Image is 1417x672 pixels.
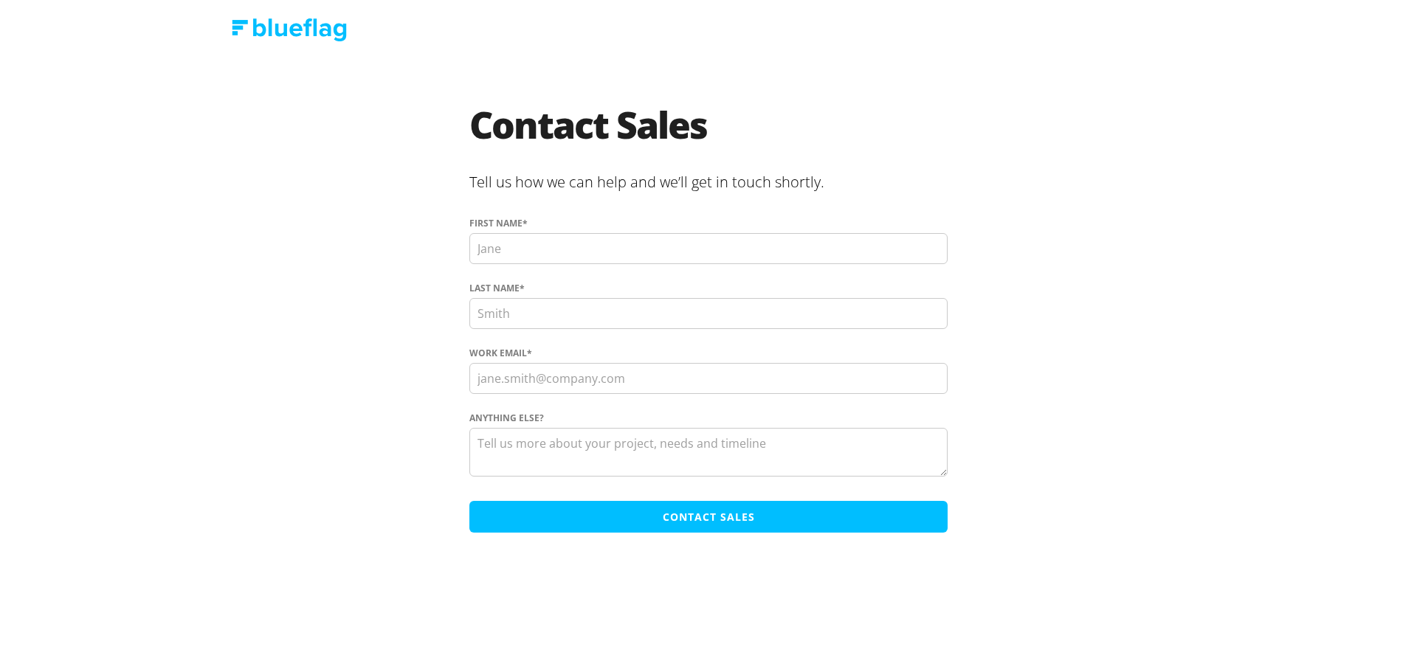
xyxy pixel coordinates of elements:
h1: Contact Sales [469,106,948,165]
span: First name [469,217,523,230]
span: Last name [469,282,520,295]
span: Anything else? [469,412,544,425]
input: Smith [469,298,948,329]
span: Work Email [469,347,527,360]
h2: Tell us how we can help and we’ll get in touch shortly. [469,165,948,202]
input: Contact Sales [469,501,948,533]
input: jane.smith@company.com [469,363,948,394]
img: Blue Flag logo [232,18,347,41]
input: Jane [469,233,948,264]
